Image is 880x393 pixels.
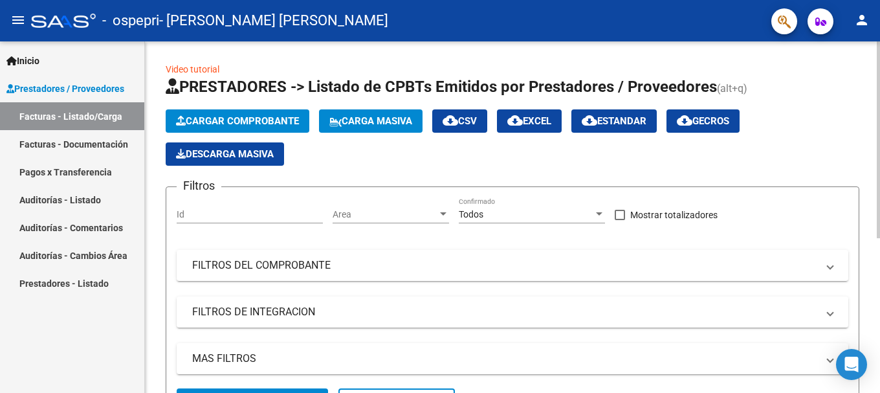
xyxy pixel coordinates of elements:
[836,349,867,380] div: Open Intercom Messenger
[677,115,729,127] span: Gecros
[177,250,848,281] mat-expansion-panel-header: FILTROS DEL COMPROBANTE
[329,115,412,127] span: Carga Masiva
[333,209,437,220] span: Area
[10,12,26,28] mat-icon: menu
[630,207,718,223] span: Mostrar totalizadores
[176,148,274,160] span: Descarga Masiva
[159,6,388,35] span: - [PERSON_NAME] [PERSON_NAME]
[666,109,740,133] button: Gecros
[319,109,423,133] button: Carga Masiva
[443,113,458,128] mat-icon: cloud_download
[443,115,477,127] span: CSV
[166,64,219,74] a: Video tutorial
[177,177,221,195] h3: Filtros
[192,258,817,273] mat-panel-title: FILTROS DEL COMPROBANTE
[854,12,870,28] mat-icon: person
[459,209,483,219] span: Todos
[582,113,597,128] mat-icon: cloud_download
[432,109,487,133] button: CSV
[177,297,848,328] mat-expansion-panel-header: FILTROS DE INTEGRACION
[677,113,692,128] mat-icon: cloud_download
[166,78,717,96] span: PRESTADORES -> Listado de CPBTs Emitidos por Prestadores / Proveedores
[497,109,562,133] button: EXCEL
[571,109,657,133] button: Estandar
[192,352,817,366] mat-panel-title: MAS FILTROS
[166,142,284,166] button: Descarga Masiva
[6,54,39,68] span: Inicio
[507,115,551,127] span: EXCEL
[507,113,523,128] mat-icon: cloud_download
[176,115,299,127] span: Cargar Comprobante
[582,115,646,127] span: Estandar
[166,142,284,166] app-download-masive: Descarga masiva de comprobantes (adjuntos)
[177,343,848,374] mat-expansion-panel-header: MAS FILTROS
[192,305,817,319] mat-panel-title: FILTROS DE INTEGRACION
[102,6,159,35] span: - ospepri
[717,82,747,95] span: (alt+q)
[166,109,309,133] button: Cargar Comprobante
[6,82,124,96] span: Prestadores / Proveedores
